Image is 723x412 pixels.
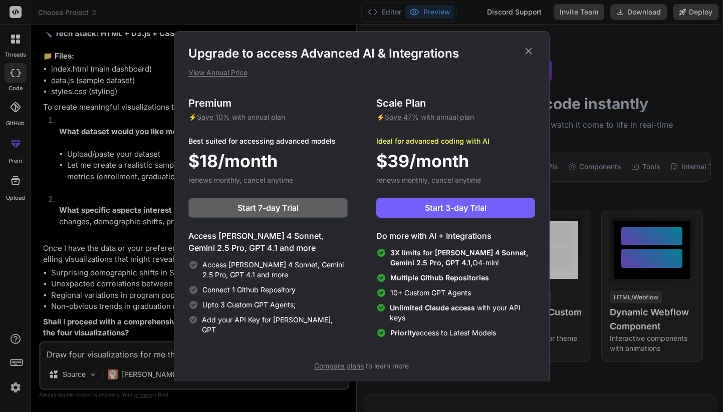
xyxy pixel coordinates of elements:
[202,315,347,335] span: Add your API Key for [PERSON_NAME], GPT
[390,248,535,268] span: O4-mini
[376,176,481,184] span: renews monthly, cancel anytime
[314,361,409,370] span: to learn more
[376,136,535,146] p: Ideal for advanced coding with AI
[376,112,535,122] p: ⚡ with annual plan
[197,113,230,121] span: Save 10%
[376,148,469,174] span: $39/month
[188,46,535,62] h1: Upgrade to access Advanced AI & Integrations
[188,198,348,218] button: Start 7-day Trial
[202,260,348,280] span: Access [PERSON_NAME] 4 Sonnet, Gemini 2.5 Pro, GPT 4.1 and more
[385,113,419,121] span: Save 47%
[390,303,477,312] span: Unlimited Claude access
[202,300,296,310] span: Upto 3 Custom GPT Agents;
[202,285,296,295] span: Connect 1 Github Repository
[188,112,348,122] p: ⚡ with annual plan
[188,68,535,78] p: View Annual Price
[188,176,293,184] span: renews monthly, cancel anytime
[390,328,496,338] span: access to Latest Models
[390,273,489,282] span: Multiple Github Repositories
[188,230,348,254] h4: Access [PERSON_NAME] 4 Sonnet, Gemini 2.5 Pro, GPT 4.1 and more
[390,303,535,323] span: with your API keys
[237,202,299,214] span: Start 7-day Trial
[188,136,348,146] p: Best suited for accessing advanced models
[188,96,348,110] h3: Premium
[376,230,535,242] h4: Do more with AI + Integrations
[188,148,278,174] span: $18/month
[376,198,535,218] button: Start 3-day Trial
[376,96,535,110] h3: Scale Plan
[390,328,416,337] span: Priority
[390,288,471,298] span: 10+ Custom GPT Agents
[390,248,528,267] span: 3X limits for [PERSON_NAME] 4 Sonnet, Gemini 2.5 Pro, GPT 4.1,
[425,202,487,214] span: Start 3-day Trial
[314,361,364,370] span: Compare plans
